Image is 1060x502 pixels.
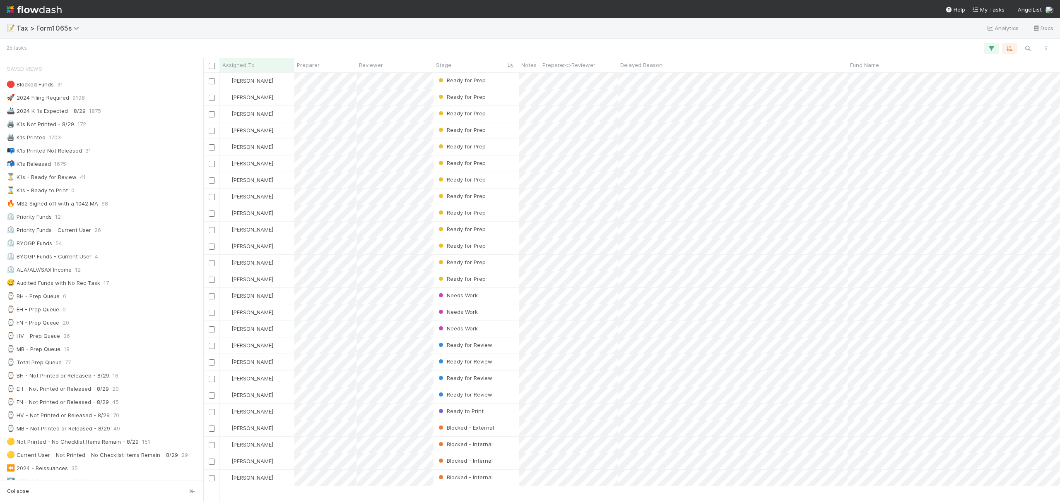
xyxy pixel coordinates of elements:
[63,304,66,315] span: 0
[7,60,42,77] span: Saved Views
[231,425,273,431] span: [PERSON_NAME]
[7,345,15,352] span: ⌚
[223,457,273,465] div: [PERSON_NAME]
[437,275,486,282] span: Ready for Prep
[224,110,230,117] img: avatar_d45d11ee-0024-4901-936f-9df0a9cc3b4e.png
[437,424,494,431] span: Blocked - External
[209,277,215,283] input: Toggle Row Selected
[63,318,69,328] span: 20
[7,372,15,379] span: ⌚
[7,450,178,460] div: Current User - Not Printed - No Checklist Items Remain - 8/29
[7,134,15,141] span: 🖨️
[437,110,486,117] span: Ready for Prep
[437,143,486,150] span: Ready for Prep
[437,441,493,447] span: Blocked - Internal
[231,160,273,167] span: [PERSON_NAME]
[223,358,273,366] div: [PERSON_NAME]
[224,474,230,481] img: avatar_d45d11ee-0024-4901-936f-9df0a9cc3b4e.png
[7,451,15,458] span: 🟡
[17,24,83,32] span: Tax > Form1065s
[223,225,273,234] div: [PERSON_NAME]
[972,6,1005,13] span: My Tasks
[224,441,230,448] img: avatar_d45d11ee-0024-4901-936f-9df0a9cc3b4e.png
[223,258,273,267] div: [PERSON_NAME]
[209,111,215,117] input: Toggle Row Selected
[224,259,230,266] img: avatar_d45d11ee-0024-4901-936f-9df0a9cc3b4e.png
[71,463,78,473] span: 35
[224,325,230,332] img: avatar_d45d11ee-0024-4901-936f-9df0a9cc3b4e.png
[222,61,255,69] span: Assigned To
[224,309,230,316] img: avatar_d45d11ee-0024-4901-936f-9df0a9cc3b4e.png
[7,146,82,156] div: K1s Printed Not Released
[437,308,478,316] div: Needs Work
[231,325,273,332] span: [PERSON_NAME]
[7,186,15,194] span: ⌛
[63,331,70,341] span: 36
[437,142,486,151] div: Ready for Prep
[7,463,68,473] div: 2024 - Reissuances
[223,440,273,449] div: [PERSON_NAME]
[437,291,478,299] div: Needs Work
[437,474,493,480] span: Blocked - Internal
[223,374,273,382] div: [PERSON_NAME]
[7,253,15,260] span: ⏲️
[209,260,215,266] input: Toggle Row Selected
[437,242,486,249] span: Ready for Prep
[7,357,62,368] div: Total Prep Queue
[437,209,486,216] span: Ready for Prep
[223,76,273,85] div: [PERSON_NAME]
[85,146,91,156] span: 31
[231,276,273,282] span: [PERSON_NAME]
[437,160,486,166] span: Ready for Prep
[231,243,273,249] span: [PERSON_NAME]
[7,147,15,154] span: 📭
[437,109,486,117] div: Ready for Prep
[224,342,230,349] img: avatar_d45d11ee-0024-4901-936f-9df0a9cc3b4e.png
[223,292,273,300] div: [PERSON_NAME]
[437,440,493,448] div: Blocked - Internal
[223,110,273,118] div: [PERSON_NAME]
[209,194,215,200] input: Toggle Row Selected
[7,306,15,313] span: ⌚
[209,210,215,217] input: Toggle Row Selected
[7,411,15,418] span: ⌚
[1018,6,1042,13] span: AngelList
[437,341,492,349] div: Ready for Review
[437,374,492,382] div: Ready for Review
[7,398,15,405] span: ⌚
[231,342,273,349] span: [PERSON_NAME]
[113,410,119,421] span: 70
[112,384,119,394] span: 20
[224,160,230,167] img: avatar_d45d11ee-0024-4901-936f-9df0a9cc3b4e.png
[209,442,215,448] input: Toggle Row Selected
[7,160,15,167] span: 📬
[7,81,15,88] span: 🛑
[437,325,478,332] span: Needs Work
[7,292,15,299] span: ⌚
[231,77,273,84] span: [PERSON_NAME]
[77,119,86,129] span: 172
[7,120,15,127] span: 🖨️
[209,144,215,151] input: Toggle Row Selected
[223,308,273,316] div: [PERSON_NAME]
[224,425,230,431] img: avatar_d45d11ee-0024-4901-936f-9df0a9cc3b4e.png
[224,94,230,100] img: avatar_d45d11ee-0024-4901-936f-9df0a9cc3b4e.png
[209,128,215,134] input: Toggle Row Selected
[71,185,75,196] span: 0
[7,332,15,339] span: ⌚
[231,359,273,365] span: [PERSON_NAME]
[209,293,215,299] input: Toggle Row Selected
[209,343,215,349] input: Toggle Row Selected
[231,375,273,382] span: [PERSON_NAME]
[209,426,215,432] input: Toggle Row Selected
[80,476,89,487] span: 122
[7,265,72,275] div: ALA/ALV/SAX Income
[7,200,15,207] span: 🔥
[437,226,486,232] span: Ready for Prep
[437,357,492,366] div: Ready for Review
[7,94,15,101] span: 🚀
[437,258,486,266] div: Ready for Prep
[437,324,478,332] div: Needs Work
[223,93,273,101] div: [PERSON_NAME]
[57,79,63,90] span: 31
